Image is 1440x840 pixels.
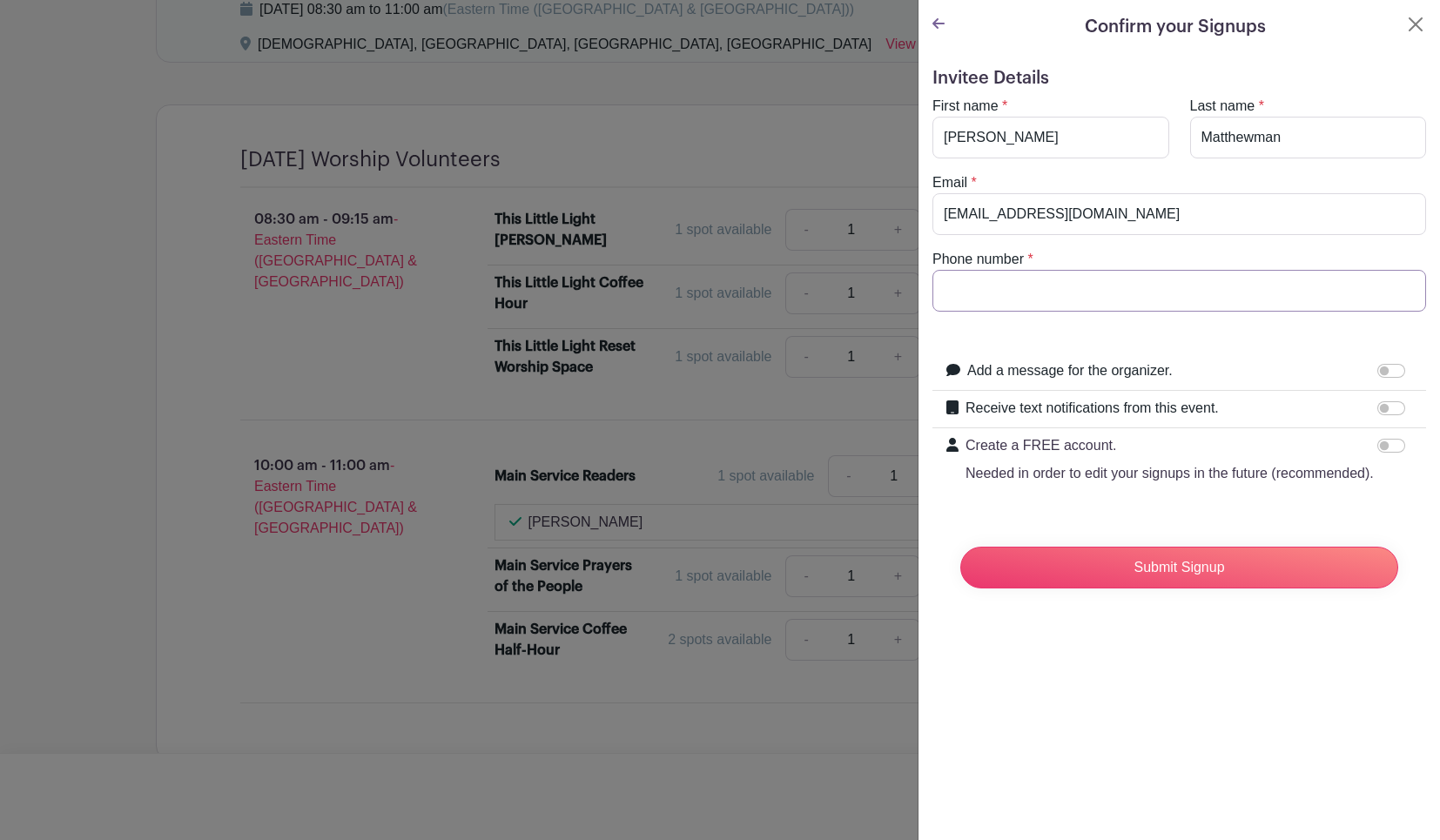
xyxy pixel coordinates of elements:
label: Receive text notifications from this event. [966,398,1219,419]
h5: Confirm your Signups [1085,14,1266,40]
input: Submit Signup [960,547,1398,588]
label: First name [932,96,999,117]
label: Email [932,172,967,193]
label: Last name [1190,96,1255,117]
p: Create a FREE account. [966,435,1374,456]
p: Needed in order to edit your signups in the future (recommended). [966,463,1374,484]
label: Phone number [932,249,1024,270]
button: Close [1405,14,1426,35]
label: Add a message for the organizer. [967,360,1173,381]
h5: Invitee Details [932,68,1426,89]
